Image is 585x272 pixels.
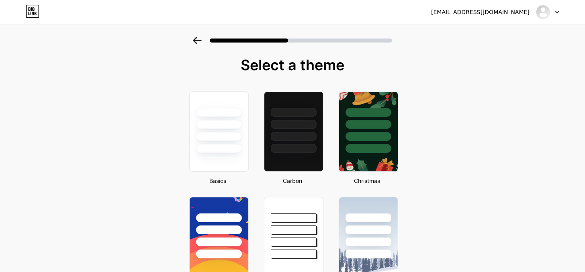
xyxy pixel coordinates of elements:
[187,177,249,185] div: Basics
[536,4,551,20] img: yb91dz
[431,8,530,16] div: [EMAIL_ADDRESS][DOMAIN_NAME]
[336,177,398,185] div: Christmas
[262,177,323,185] div: Carbon
[186,57,399,73] div: Select a theme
